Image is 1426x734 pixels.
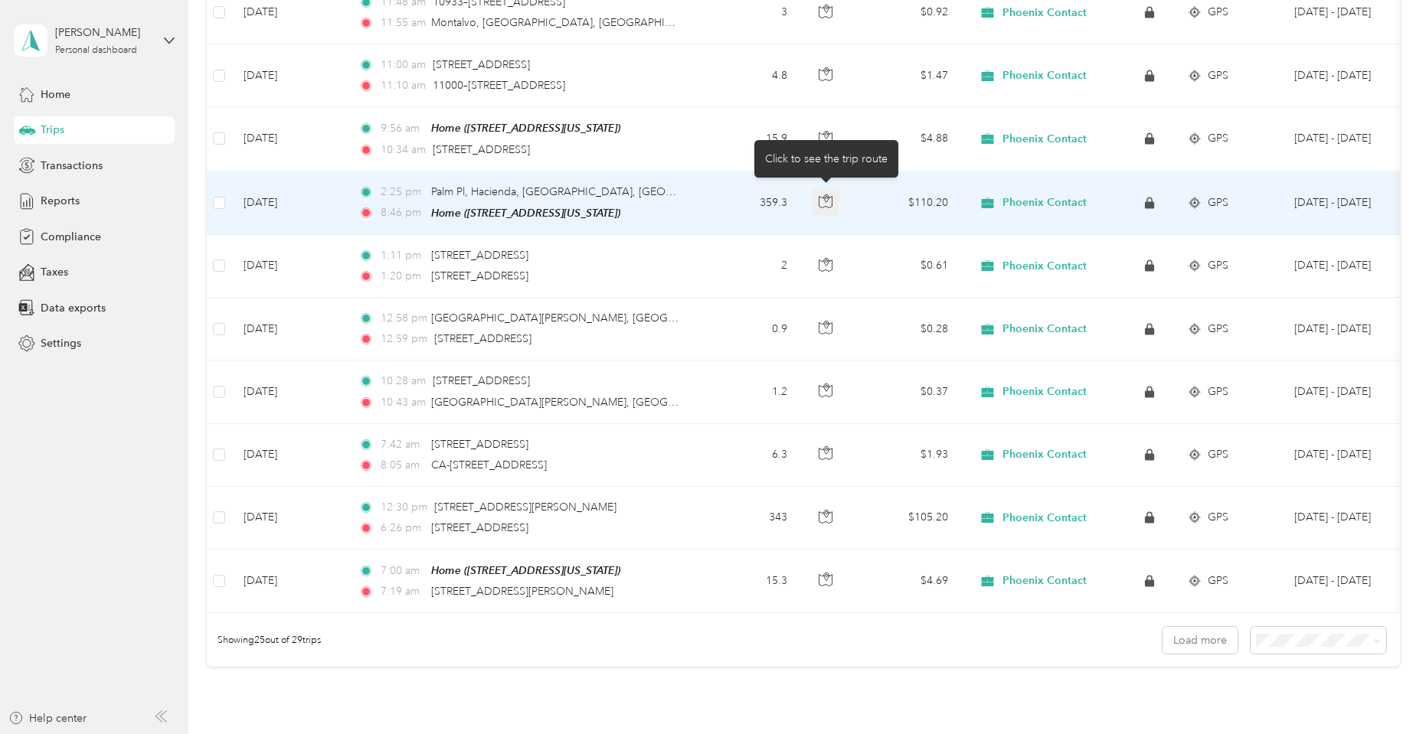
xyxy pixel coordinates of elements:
span: GPS [1208,67,1228,84]
td: [DATE] [231,360,346,423]
span: CA-[STREET_ADDRESS] [431,458,547,471]
span: GPS [1208,383,1228,400]
span: GPS [1208,194,1228,211]
span: GPS [1208,4,1228,21]
span: [STREET_ADDRESS] [431,438,528,451]
td: Aug 1 - 31, 2025 [1282,171,1421,235]
td: 4.8 [698,44,800,107]
div: [PERSON_NAME] [55,24,151,41]
span: GPS [1208,446,1228,463]
span: Data exports [41,300,106,316]
td: 359.3 [698,171,800,235]
span: Compliance [41,229,101,245]
span: [STREET_ADDRESS][PERSON_NAME] [431,585,613,598]
span: GPS [1208,257,1228,274]
span: 12:59 pm [381,331,427,347]
span: [STREET_ADDRESS] [433,58,530,71]
span: Taxes [41,264,68,280]
td: [DATE] [231,487,346,550]
td: $4.88 [853,107,960,171]
span: Phoenix Contact [1002,511,1087,525]
span: 12:30 pm [381,499,427,516]
span: Phoenix Contact [1002,322,1087,336]
span: 10:34 am [381,142,426,158]
td: Aug 1 - 31, 2025 [1282,44,1421,107]
span: [STREET_ADDRESS] [431,269,528,282]
td: 15.3 [698,550,800,613]
span: 7:42 am [381,436,424,453]
span: GPS [1208,321,1228,338]
span: Phoenix Contact [1002,448,1087,462]
td: $105.20 [853,487,960,550]
button: Load more [1163,627,1238,654]
span: 9:56 am [381,120,424,137]
span: Montalvo, [GEOGRAPHIC_DATA], [GEOGRAPHIC_DATA] [431,16,709,29]
span: Home ([STREET_ADDRESS][US_STATE]) [431,564,620,576]
span: 8:05 am [381,457,424,474]
td: $0.37 [853,360,960,423]
span: Home [41,86,70,103]
iframe: Everlance-gr Chat Button Frame [1340,648,1426,734]
span: 11000–[STREET_ADDRESS] [433,79,565,92]
td: $1.93 [853,424,960,487]
span: 7:19 am [381,583,424,600]
span: 12:58 pm [381,310,424,327]
td: 1.2 [698,360,800,423]
td: Aug 1 - 31, 2025 [1282,550,1421,613]
td: 15.9 [698,107,800,171]
span: 1:20 pm [381,268,424,285]
td: $0.61 [853,235,960,298]
td: [DATE] [231,107,346,171]
td: Aug 1 - 31, 2025 [1282,298,1421,360]
span: 11:10 am [381,77,426,94]
button: Help center [8,710,87,726]
span: GPS [1208,130,1228,147]
td: 0.9 [698,298,800,360]
span: Settings [41,335,81,351]
span: Phoenix Contact [1002,132,1087,146]
span: Phoenix Contact [1002,574,1087,588]
div: Click to see the trip route [754,140,898,178]
span: 10:43 am [381,394,424,411]
span: 11:55 am [381,15,424,31]
td: Aug 1 - 31, 2025 [1282,107,1421,171]
td: 6.3 [698,424,800,487]
td: Aug 1 - 31, 2025 [1282,487,1421,550]
span: [STREET_ADDRESS] [433,143,530,156]
span: [STREET_ADDRESS] [431,249,528,262]
span: Phoenix Contact [1002,69,1087,83]
span: Palm Pl, Hacienda, [GEOGRAPHIC_DATA], [GEOGRAPHIC_DATA] [431,185,749,198]
td: Aug 1 - 31, 2025 [1282,235,1421,298]
td: $1.47 [853,44,960,107]
span: Home ([STREET_ADDRESS][US_STATE]) [431,207,620,219]
span: [GEOGRAPHIC_DATA][PERSON_NAME], [GEOGRAPHIC_DATA], [GEOGRAPHIC_DATA] [431,312,859,325]
td: [DATE] [231,44,346,107]
td: $0.28 [853,298,960,360]
td: [DATE] [231,171,346,235]
td: $4.69 [853,550,960,613]
span: Trips [41,122,64,138]
span: GPS [1208,573,1228,589]
span: 1:11 pm [381,247,424,264]
span: GPS [1208,509,1228,526]
td: [DATE] [231,424,346,487]
td: $110.20 [853,171,960,235]
span: Transactions [41,158,103,174]
td: [DATE] [231,235,346,298]
span: 7:00 am [381,563,424,579]
span: 6:26 pm [381,520,424,537]
div: Personal dashboard [55,46,137,55]
td: 343 [698,487,800,550]
span: [STREET_ADDRESS] [431,521,528,534]
span: 10:28 am [381,373,426,390]
td: Aug 1 - 31, 2025 [1282,424,1421,487]
span: Phoenix Contact [1002,6,1087,20]
td: Aug 1 - 31, 2025 [1282,360,1421,423]
span: Phoenix Contact [1002,385,1087,399]
span: [STREET_ADDRESS] [433,374,530,387]
span: 2:25 pm [381,184,424,201]
span: [STREET_ADDRESS][PERSON_NAME] [434,501,617,514]
span: 11:00 am [381,57,426,73]
span: Phoenix Contact [1002,259,1087,273]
